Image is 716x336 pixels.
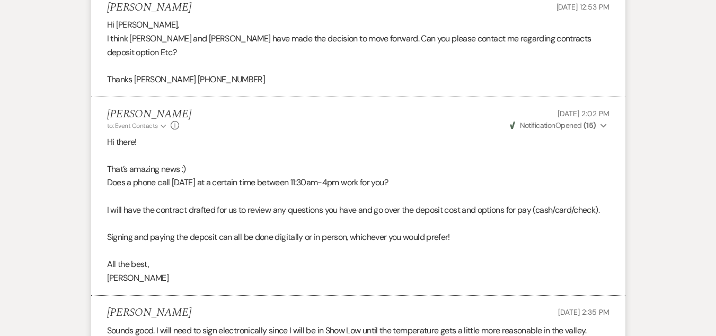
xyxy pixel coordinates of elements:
[107,257,609,271] p: All the best,
[510,120,596,130] span: Opened
[107,271,609,285] p: [PERSON_NAME]
[107,73,609,87] p: Thanks [PERSON_NAME] [PHONE_NUMBER]
[107,32,609,59] p: I think [PERSON_NAME] and [PERSON_NAME] have made the decision to move forward. Can you please co...
[558,109,609,118] span: [DATE] 2:02 PM
[508,120,609,131] button: NotificationOpened (15)
[107,18,609,32] p: Hi [PERSON_NAME],
[107,176,609,189] p: Does a phone call [DATE] at a certain time between 11:30am-4pm work for you?
[107,162,609,176] p: That’s amazing news :)
[107,1,191,14] h5: [PERSON_NAME]
[107,230,609,244] p: Signing and paying the deposit can all be done digitally or in person, whichever you would prefer!
[520,120,555,130] span: Notification
[556,2,609,12] span: [DATE] 12:53 PM
[107,203,609,217] p: I will have the contract drafted for us to review any questions you have and go over the deposit ...
[107,306,191,320] h5: [PERSON_NAME]
[107,108,191,121] h5: [PERSON_NAME]
[584,120,596,130] strong: ( 15 )
[107,135,609,149] p: Hi there!
[107,121,168,131] button: to: Event Contacts
[558,307,609,317] span: [DATE] 2:35 PM
[107,122,158,130] span: to: Event Contacts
